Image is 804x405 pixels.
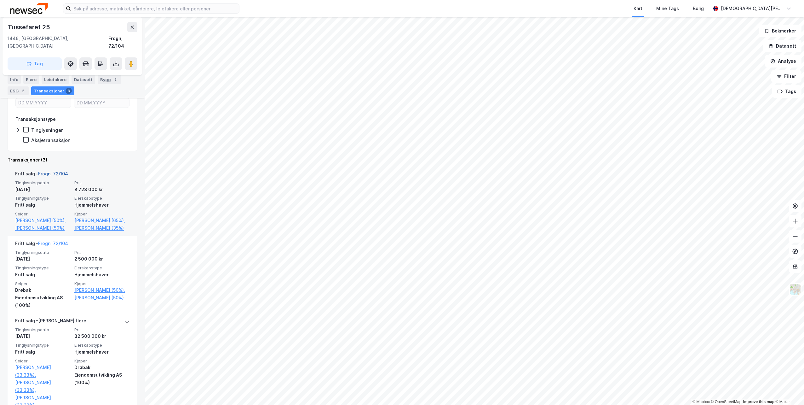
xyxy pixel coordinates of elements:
span: Tinglysningstype [15,196,71,201]
div: Info [8,75,21,84]
div: Fritt salg [15,201,71,209]
div: Hjemmelshaver [74,348,130,356]
div: 2 500 000 kr [74,255,130,263]
button: Analyse [765,55,801,67]
div: Fritt salg - [15,170,68,180]
div: 1446, [GEOGRAPHIC_DATA], [GEOGRAPHIC_DATA] [8,35,108,50]
span: Selger [15,358,71,364]
div: Fritt salg [15,348,71,356]
div: ESG [8,86,29,95]
div: 32 500 000 kr [74,332,130,340]
a: Mapbox [692,400,710,404]
input: Søk på adresse, matrikkel, gårdeiere, leietakere eller personer [71,4,239,13]
div: Bygg [98,75,121,84]
div: Drøbak Eiendomsutvikling AS (100%) [74,364,130,386]
span: Pris [74,250,130,255]
span: Pris [74,327,130,332]
a: [PERSON_NAME] (50%), [15,217,71,224]
div: 8 728 000 kr [74,186,130,193]
div: Transaksjoner [31,86,74,95]
span: Eierskapstype [74,265,130,271]
span: Tinglysningsdato [15,250,71,255]
a: OpenStreetMap [711,400,742,404]
span: Kjøper [74,281,130,286]
div: Fritt salg - [PERSON_NAME] flere [15,317,86,327]
div: Hjemmelshaver [74,201,130,209]
div: Tussefaret 25 [8,22,51,32]
div: Datasett [72,75,95,84]
a: [PERSON_NAME] (33.33%), [15,379,71,394]
div: Eiere [23,75,39,84]
div: Kart [634,5,642,12]
span: Kjøper [74,358,130,364]
span: Tinglysningsdato [15,327,71,332]
a: [PERSON_NAME] (50%), [74,286,130,294]
a: Frogn, 72/104 [38,241,68,246]
button: Datasett [763,40,801,52]
a: [PERSON_NAME] (35%) [74,224,130,232]
span: Selger [15,281,71,286]
div: Bolig [693,5,704,12]
div: Mine Tags [656,5,679,12]
a: [PERSON_NAME] (50%) [15,224,71,232]
div: Fritt salg - [15,240,68,250]
span: Tinglysningstype [15,265,71,271]
a: [PERSON_NAME] (50%) [74,294,130,302]
img: Z [789,283,801,295]
img: newsec-logo.f6e21ccffca1b3a03d2d.png [10,3,48,14]
span: Pris [74,180,130,185]
div: 2 [20,88,26,94]
div: Hjemmelshaver [74,271,130,279]
div: Aksjetransaksjon [31,137,71,143]
div: Transaksjonstype [15,115,56,123]
div: 3 [66,88,72,94]
button: Tag [8,57,62,70]
button: Bokmerker [759,25,801,37]
iframe: Chat Widget [772,375,804,405]
div: Fritt salg [15,271,71,279]
a: [PERSON_NAME] (33.33%), [15,364,71,379]
div: Drøbak Eiendomsutvikling AS (100%) [15,286,71,309]
span: Tinglysningsdato [15,180,71,185]
div: 2 [112,76,118,83]
span: Eierskapstype [74,343,130,348]
a: Frogn, 72/104 [38,171,68,176]
div: [DATE] [15,255,71,263]
button: Tags [772,85,801,98]
span: Kjøper [74,211,130,217]
input: DD.MM.YYYY [16,98,71,108]
span: Selger [15,211,71,217]
a: [PERSON_NAME] (65%), [74,217,130,224]
div: Transaksjoner (3) [8,156,137,164]
span: Tinglysningstype [15,343,71,348]
div: [DATE] [15,186,71,193]
div: Frogn, 72/104 [108,35,137,50]
div: Leietakere [42,75,69,84]
a: Improve this map [743,400,774,404]
input: DD.MM.YYYY [74,98,129,108]
span: Eierskapstype [74,196,130,201]
div: Kontrollprogram for chat [772,375,804,405]
div: Tinglysninger [31,127,63,133]
div: [DATE] [15,332,71,340]
div: [DEMOGRAPHIC_DATA][PERSON_NAME] [721,5,784,12]
button: Filter [771,70,801,83]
